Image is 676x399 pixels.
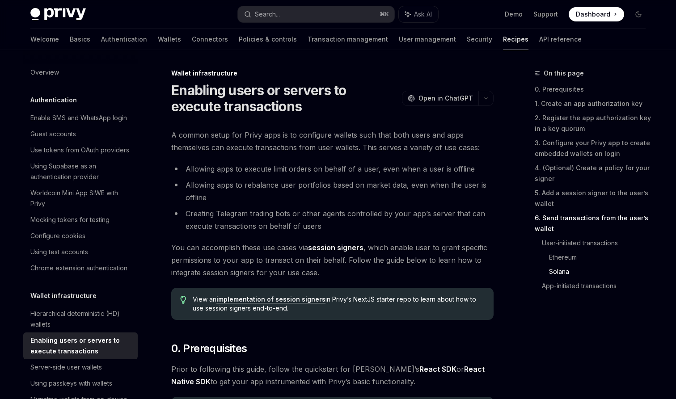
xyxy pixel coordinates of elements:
[535,186,653,211] a: 5. Add a session signer to the user’s wallet
[30,129,76,139] div: Guest accounts
[23,332,138,359] a: Enabling users or servers to execute transactions
[239,29,297,50] a: Policies & controls
[30,231,85,241] div: Configure cookies
[569,7,624,21] a: Dashboard
[30,95,77,105] h5: Authentication
[23,110,138,126] a: Enable SMS and WhatsApp login
[23,306,138,332] a: Hierarchical deterministic (HD) wallets
[171,129,494,154] span: A common setup for Privy apps is to configure wallets such that both users and apps themselves ca...
[30,29,59,50] a: Welcome
[171,163,494,175] li: Allowing apps to execute limit orders on behalf of a user, even when a user is offline
[30,290,97,301] h5: Wallet infrastructure
[30,308,132,330] div: Hierarchical deterministic (HD) wallets
[23,375,138,391] a: Using passkeys with wallets
[30,214,110,225] div: Mocking tokens for testing
[544,68,584,79] span: On this page
[467,29,492,50] a: Security
[192,29,228,50] a: Connectors
[30,378,112,389] div: Using passkeys with wallets
[30,113,127,123] div: Enable SMS and WhatsApp login
[549,265,653,279] a: Solana
[399,29,456,50] a: User management
[255,9,280,20] div: Search...
[505,10,523,19] a: Demo
[30,145,129,155] div: Use tokens from OAuth providers
[171,341,247,356] span: 0. Prerequisites
[549,250,653,265] a: Ethereum
[535,211,653,236] a: 6. Send transactions from the user’s wallet
[30,188,132,209] div: Worldcoin Mini App SIWE with Privy
[171,82,398,114] h1: Enabling users or servers to execute transactions
[535,161,653,186] a: 4. (Optional) Create a policy for your signer
[30,335,132,357] div: Enabling users or servers to execute transactions
[308,243,363,252] a: session signers
[542,236,653,250] a: User-initiated transactions
[23,64,138,80] a: Overview
[576,10,610,19] span: Dashboard
[23,185,138,212] a: Worldcoin Mini App SIWE with Privy
[216,295,325,303] a: implementation of session signers
[533,10,558,19] a: Support
[30,362,102,373] div: Server-side user wallets
[535,136,653,161] a: 3. Configure your Privy app to create embedded wallets on login
[535,82,653,97] a: 0. Prerequisites
[23,158,138,185] a: Using Supabase as an authentication provider
[30,161,132,182] div: Using Supabase as an authentication provider
[539,29,582,50] a: API reference
[380,11,389,18] span: ⌘ K
[402,91,478,106] button: Open in ChatGPT
[30,263,127,273] div: Chrome extension authentication
[535,111,653,136] a: 2. Register the app authorization key in a key quorum
[23,359,138,375] a: Server-side user wallets
[23,142,138,158] a: Use tokens from OAuth providers
[542,279,653,293] a: App-initiated transactions
[23,244,138,260] a: Using test accounts
[171,207,494,232] li: Creating Telegram trading bots or other agents controlled by your app’s server that can execute t...
[23,212,138,228] a: Mocking tokens for testing
[158,29,181,50] a: Wallets
[180,296,186,304] svg: Tip
[101,29,147,50] a: Authentication
[193,295,485,313] span: View an in Privy’s NextJS starter repo to learn about how to use session signers end-to-end.
[30,67,59,78] div: Overview
[30,8,86,21] img: dark logo
[631,7,646,21] button: Toggle dark mode
[399,6,438,22] button: Ask AI
[70,29,90,50] a: Basics
[419,365,456,374] a: React SDK
[30,247,88,257] div: Using test accounts
[23,126,138,142] a: Guest accounts
[23,228,138,244] a: Configure cookies
[171,363,494,388] span: Prior to following this guide, follow the quickstart for [PERSON_NAME]’s or to get your app instr...
[23,260,138,276] a: Chrome extension authentication
[535,97,653,111] a: 1. Create an app authorization key
[171,69,494,78] div: Wallet infrastructure
[171,179,494,204] li: Allowing apps to rebalance user portfolios based on market data, even when the user is offline
[418,94,473,103] span: Open in ChatGPT
[238,6,394,22] button: Search...⌘K
[414,10,432,19] span: Ask AI
[171,241,494,279] span: You can accomplish these use cases via , which enable user to grant specific permissions to your ...
[308,29,388,50] a: Transaction management
[503,29,528,50] a: Recipes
